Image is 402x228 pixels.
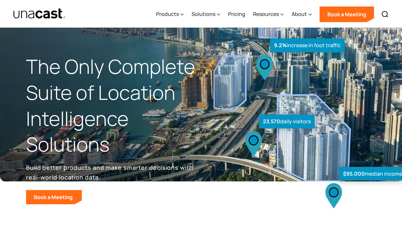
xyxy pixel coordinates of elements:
[253,1,284,28] div: Resources
[381,10,389,18] img: Search icon
[343,170,365,177] strong: $95,000
[263,118,280,125] strong: 23,570
[228,1,245,28] a: Pricing
[320,7,374,22] a: Book a Meeting
[274,42,287,49] strong: 9.2%
[13,8,66,20] a: home
[259,114,315,128] div: daily visitors
[13,8,66,20] img: Unacast text logo
[192,10,215,18] div: Solutions
[156,10,179,18] div: Products
[292,1,312,28] div: About
[156,1,184,28] div: Products
[26,190,82,204] a: Book a Meeting
[192,1,220,28] div: Solutions
[270,38,345,52] div: increase in foot traffic
[26,163,195,182] p: Build better products and make smarter decisions with real-world location data.
[253,10,279,18] div: Resources
[26,54,201,157] h1: The Only Complete Suite of Location Intelligence Solutions
[292,10,307,18] div: About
